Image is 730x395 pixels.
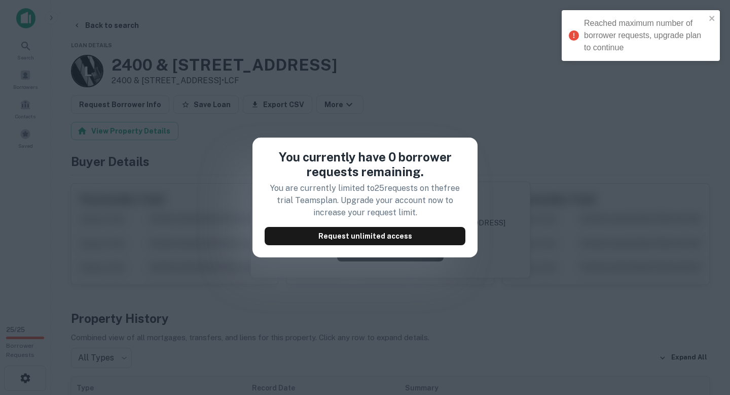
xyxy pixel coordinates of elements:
button: Request unlimited access [265,227,465,245]
h4: You currently have 0 borrower requests remaining. [265,150,465,179]
iframe: Chat Widget [679,281,730,330]
div: Reached maximum number of borrower requests, upgrade plan to continue [584,17,706,54]
p: You are currently limited to 25 requests on the free trial Teams plan. Upgrade your account now t... [265,182,465,219]
button: close [709,14,716,24]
